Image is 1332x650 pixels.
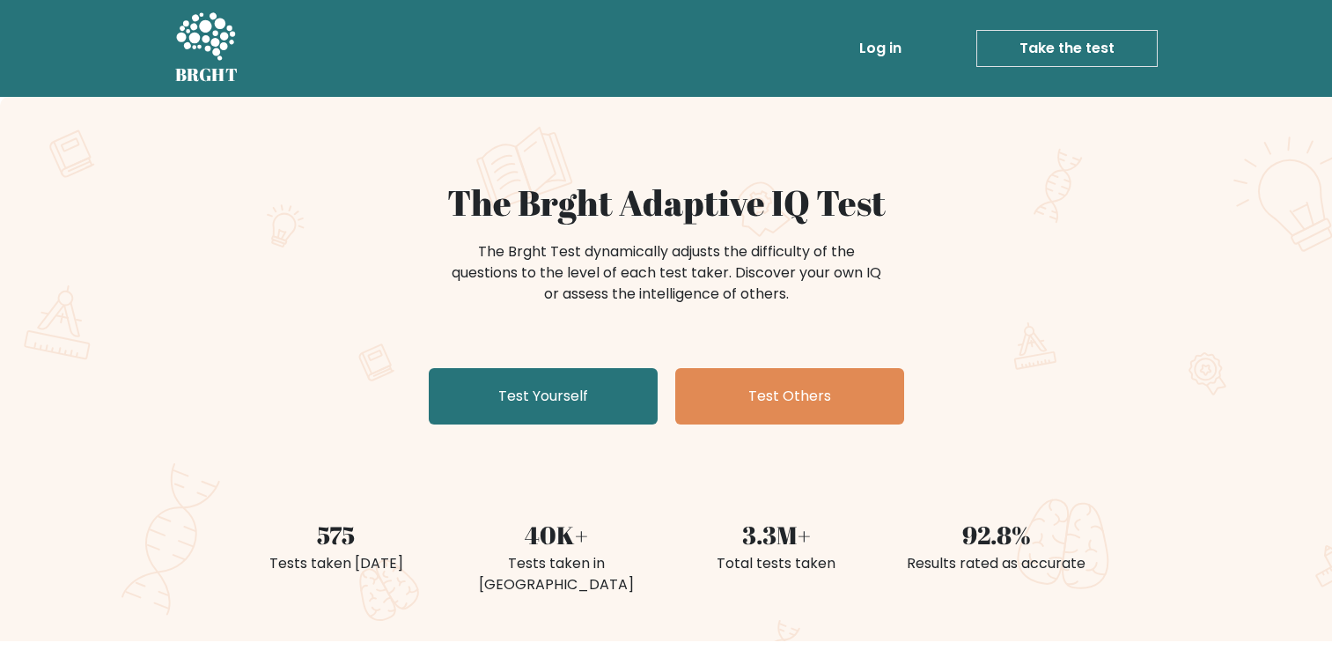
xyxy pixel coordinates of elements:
a: Log in [852,31,909,66]
a: Take the test [976,30,1158,67]
h1: The Brght Adaptive IQ Test [237,181,1096,224]
div: Results rated as accurate [897,553,1096,574]
div: Total tests taken [677,553,876,574]
a: Test Yourself [429,368,658,425]
a: BRGHT [175,7,239,90]
h5: BRGHT [175,64,239,85]
div: 575 [237,516,436,553]
div: 3.3M+ [677,516,876,553]
div: 92.8% [897,516,1096,553]
div: 40K+ [457,516,656,553]
div: Tests taken in [GEOGRAPHIC_DATA] [457,553,656,595]
div: Tests taken [DATE] [237,553,436,574]
div: The Brght Test dynamically adjusts the difficulty of the questions to the level of each test take... [446,241,887,305]
a: Test Others [675,368,904,425]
